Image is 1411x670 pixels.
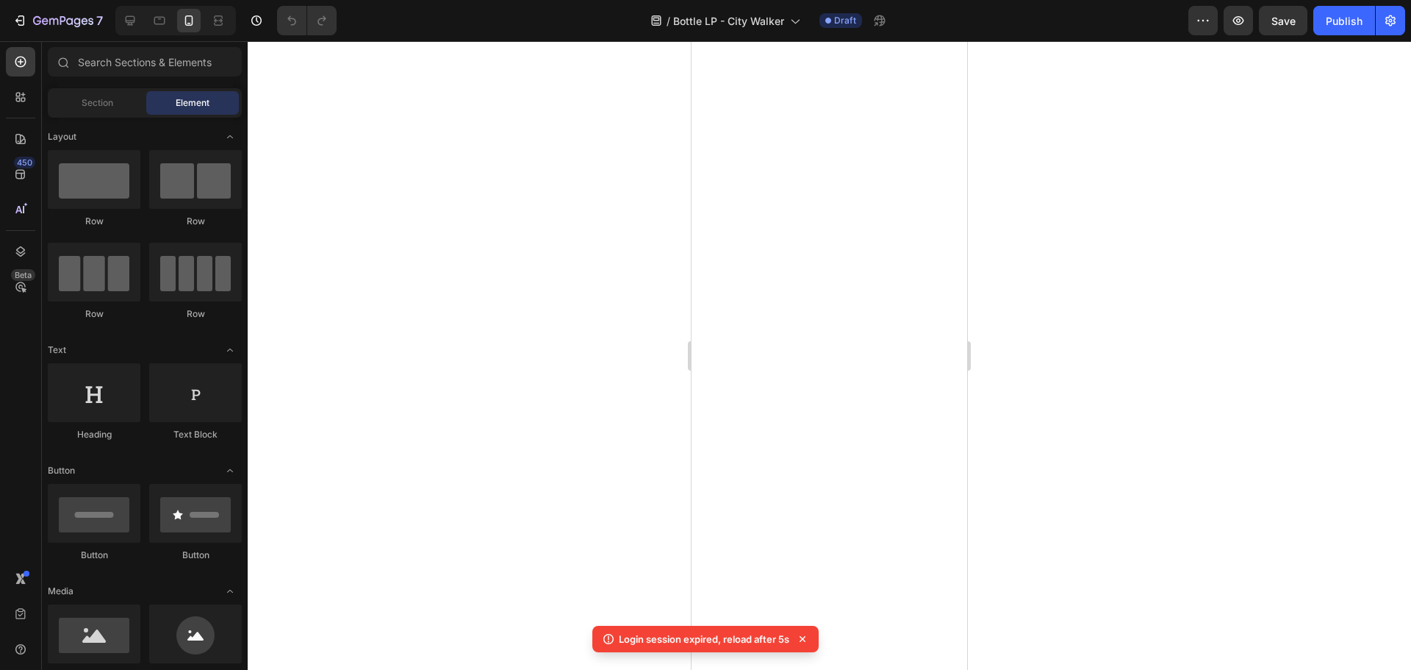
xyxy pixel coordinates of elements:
div: Button [149,549,242,562]
button: Save [1259,6,1307,35]
div: Beta [11,269,35,281]
button: 7 [6,6,109,35]
div: 450 [14,157,35,168]
p: 7 [96,12,103,29]
input: Search Sections & Elements [48,47,242,76]
div: Text Block [149,428,242,441]
div: Row [48,215,140,228]
span: Button [48,464,75,477]
span: Toggle open [218,338,242,362]
span: Toggle open [218,580,242,603]
p: Login session expired, reload after 5s [619,632,789,646]
span: Text [48,343,66,357]
span: Save [1271,15,1296,27]
div: Row [149,307,242,321]
div: Publish [1326,13,1362,29]
span: Bottle LP - City Walker [673,13,784,29]
div: Undo/Redo [277,6,337,35]
div: Row [48,307,140,321]
button: Publish [1313,6,1375,35]
span: Element [176,96,209,110]
span: Layout [48,130,76,143]
span: Draft [834,14,856,27]
div: Button [48,549,140,562]
span: Toggle open [218,459,242,482]
span: Toggle open [218,125,242,149]
iframe: Design area [692,41,967,670]
div: Heading [48,428,140,441]
span: Section [82,96,113,110]
span: Media [48,585,73,598]
div: Row [149,215,242,228]
span: / [667,13,670,29]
